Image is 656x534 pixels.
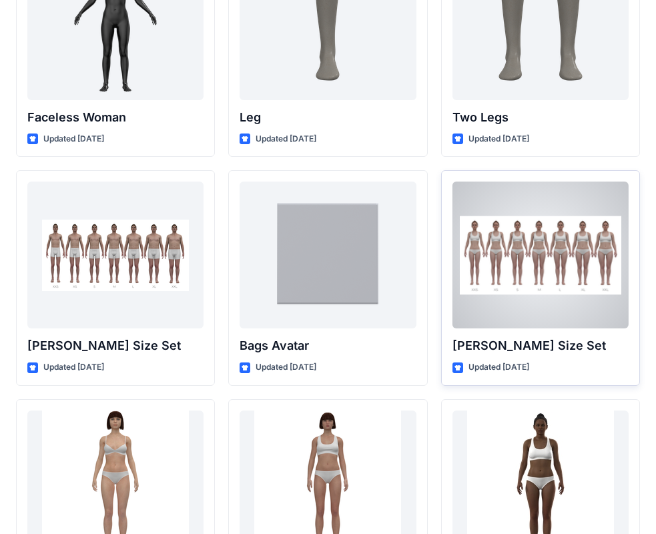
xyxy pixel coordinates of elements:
[468,132,529,146] p: Updated [DATE]
[27,336,204,355] p: [PERSON_NAME] Size Set
[43,360,104,374] p: Updated [DATE]
[468,360,529,374] p: Updated [DATE]
[452,182,629,328] a: Olivia Size Set
[240,108,416,127] p: Leg
[256,360,316,374] p: Updated [DATE]
[256,132,316,146] p: Updated [DATE]
[452,336,629,355] p: [PERSON_NAME] Size Set
[452,108,629,127] p: Two Legs
[43,132,104,146] p: Updated [DATE]
[240,336,416,355] p: Bags Avatar
[27,182,204,328] a: Oliver Size Set
[27,108,204,127] p: Faceless Woman
[240,182,416,328] a: Bags Avatar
